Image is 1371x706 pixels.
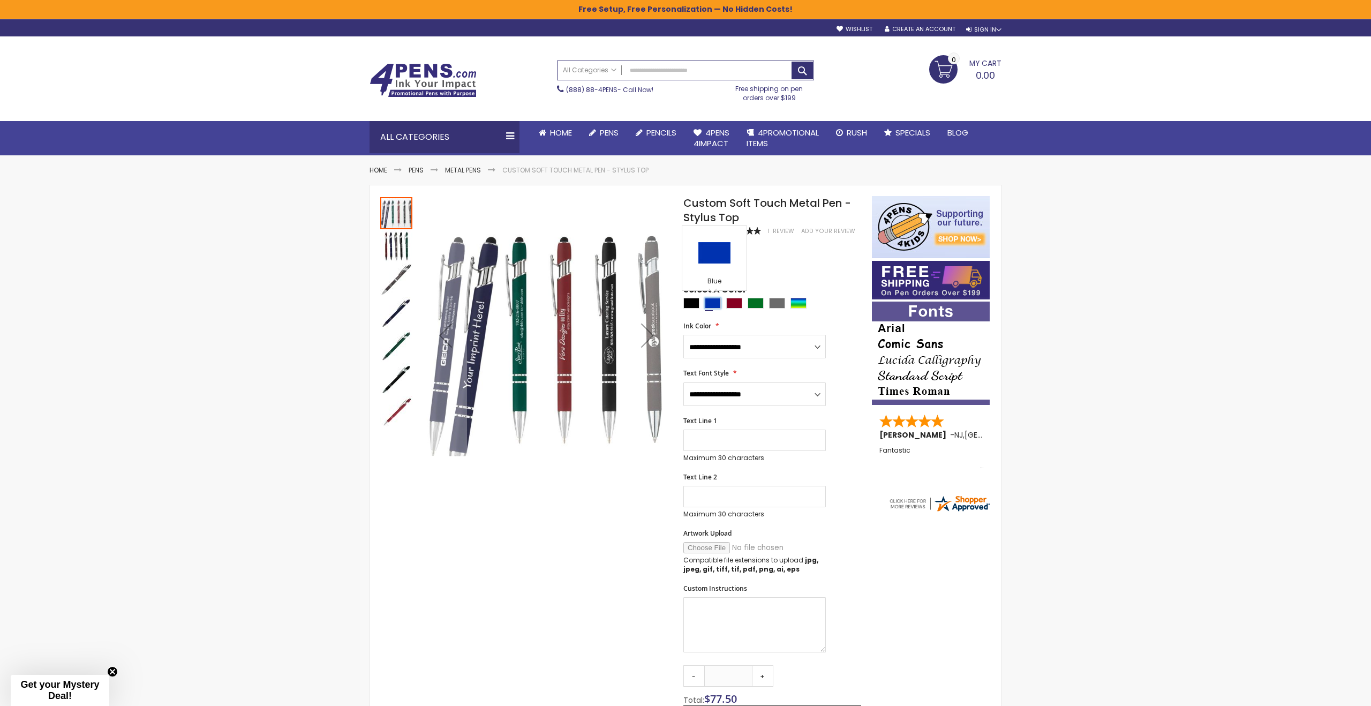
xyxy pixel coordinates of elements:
[885,25,955,33] a: Create an Account
[790,298,807,309] div: Assorted
[950,430,1043,440] span: - ,
[683,284,747,298] span: Select A Color
[380,330,412,362] img: Custom Soft Touch Metal Pen - Stylus Top
[879,430,950,440] span: [PERSON_NAME]
[929,55,1001,82] a: 0.00 0
[738,121,827,156] a: 4PROMOTIONALITEMS
[424,196,467,474] div: Previous
[600,127,619,138] span: Pens
[748,298,764,309] div: Green
[566,85,617,94] a: (888) 88-4PENS
[965,430,1043,440] span: [GEOGRAPHIC_DATA]
[939,121,977,145] a: Blog
[683,665,705,687] a: -
[888,494,991,513] img: 4pens.com widget logo
[947,127,968,138] span: Blog
[895,127,930,138] span: Specials
[683,529,732,538] span: Artwork Upload
[694,127,729,149] span: 4Pens 4impact
[768,227,796,235] a: 1 Review
[370,121,519,153] div: All Categories
[627,121,685,145] a: Pencils
[683,196,851,225] span: Custom Soft Touch Metal Pen - Stylus Top
[550,127,572,138] span: Home
[502,166,649,175] li: Custom Soft Touch Metal Pen - Stylus Top
[837,25,872,33] a: Wishlist
[445,166,481,175] a: Metal Pens
[872,261,990,299] img: Free shipping on orders over $199
[380,362,413,395] div: Custom Soft Touch Metal Pen - Stylus Top
[827,121,876,145] a: Rush
[558,61,622,79] a: All Categories
[954,430,963,440] span: NJ
[683,454,826,462] p: Maximum 30 characters
[683,695,704,705] span: Total:
[705,298,721,309] div: Blue
[879,447,983,470] div: Fantastic
[683,584,747,593] span: Custom Instructions
[380,363,412,395] img: Custom Soft Touch Metal Pen - Stylus Top
[380,229,413,262] div: Custom Soft Touch Metal Pen - Stylus Top
[726,298,742,309] div: Burgundy
[11,675,109,706] div: Get your Mystery Deal!Close teaser
[876,121,939,145] a: Specials
[380,296,413,329] div: Custom Soft Touch Metal Pen - Stylus Top
[626,196,669,474] div: Next
[380,396,412,429] img: Custom Soft Touch Metal Pen - Stylus Top
[380,329,413,362] div: Custom Soft Touch Metal Pen - Stylus Top
[704,692,737,706] span: $
[370,63,477,97] img: 4Pens Custom Pens and Promotional Products
[966,26,1001,34] div: Sign In
[752,665,773,687] a: +
[683,555,818,573] strong: jpg, jpeg, gif, tiff, tif, pdf, png, ai, eps
[747,127,819,149] span: 4PROMOTIONAL ITEMS
[725,80,815,102] div: Free shipping on pen orders over $199
[888,506,991,515] a: 4pens.com certificate URL
[380,395,412,429] div: Custom Soft Touch Metal Pen - Stylus Top
[409,166,424,175] a: Pens
[768,227,770,235] span: 1
[710,692,737,706] span: 77.50
[683,369,729,378] span: Text Font Style
[769,298,785,309] div: Grey
[683,510,826,519] p: Maximum 30 characters
[685,121,738,156] a: 4Pens4impact
[683,556,826,573] p: Compatible file extensions to upload:
[107,666,118,677] button: Close teaser
[872,196,990,258] img: 4pens 4 kids
[952,55,956,65] span: 0
[685,277,744,288] div: Blue
[380,264,412,296] img: Custom Soft Touch Metal Pen - Stylus Top
[646,127,676,138] span: Pencils
[380,230,412,262] img: Custom Soft Touch Metal Pen - Stylus Top
[424,212,669,456] img: Custom Soft Touch Metal Pen - Stylus Top
[801,227,855,235] a: Add Your Review
[530,121,581,145] a: Home
[370,166,387,175] a: Home
[976,69,995,82] span: 0.00
[683,472,717,482] span: Text Line 2
[20,679,99,701] span: Get your Mystery Deal!
[566,85,653,94] span: - Call Now!
[847,127,867,138] span: Rush
[380,297,412,329] img: Custom Soft Touch Metal Pen - Stylus Top
[683,416,717,425] span: Text Line 1
[380,262,413,296] div: Custom Soft Touch Metal Pen - Stylus Top
[380,196,413,229] div: Custom Soft Touch Metal Pen - Stylus Top
[683,298,699,309] div: Black
[872,302,990,405] img: font-personalization-examples
[773,227,794,235] span: Review
[683,321,711,331] span: Ink Color
[581,121,627,145] a: Pens
[563,66,616,74] span: All Categories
